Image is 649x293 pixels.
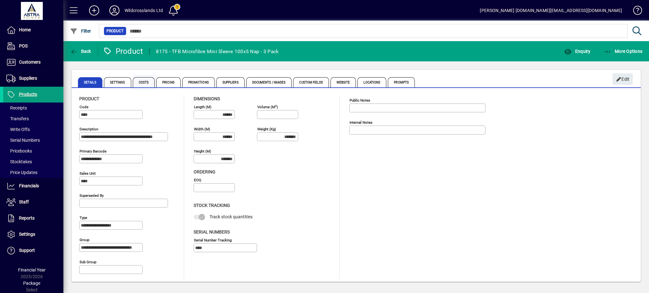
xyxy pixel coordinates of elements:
span: Serial Numbers [6,138,40,143]
button: Edit [613,73,633,85]
span: Reports [19,215,35,221]
div: 8175 - TFB Microfibre Mini Sleeve 100x5 Nap - 3 Pack [156,47,279,57]
mat-label: Description [80,127,98,131]
a: Serial Numbers [3,135,63,146]
mat-label: Sub group [80,260,96,264]
mat-label: Type [80,215,87,220]
span: Suppliers [19,76,37,81]
span: Home [19,27,31,32]
mat-label: Sales unit [80,171,96,176]
mat-label: Public Notes [350,98,370,103]
span: Stock Tracking [194,203,230,208]
a: Support [3,243,63,259]
span: Product [79,96,99,101]
span: Pricebooks [6,148,32,153]
sup: 3 [275,104,277,107]
span: Product [106,28,124,34]
button: Back [68,46,93,57]
a: Price Updates [3,167,63,178]
a: Transfers [3,113,63,124]
span: Costs [133,77,155,87]
mat-label: Group [80,238,89,242]
div: Wildcrosslands Ltd [125,5,163,16]
a: Financials [3,178,63,194]
span: Edit [616,74,630,84]
mat-label: Internal Notes [350,120,372,125]
span: Suppliers [216,77,245,87]
span: Prompts [388,77,415,87]
span: Documents / Images [246,77,292,87]
span: Package [23,281,40,286]
span: Details [78,77,102,87]
a: Receipts [3,103,63,113]
a: POS [3,38,63,54]
span: Custom Fields [293,77,329,87]
div: [PERSON_NAME] [DOMAIN_NAME][EMAIL_ADDRESS][DOMAIN_NAME] [480,5,622,16]
mat-label: Volume (m ) [257,105,278,109]
span: Back [70,49,91,54]
span: POS [19,43,28,48]
mat-label: Serial Number tracking [194,238,232,242]
span: Products [19,92,37,97]
span: Ordering [194,169,215,174]
span: Settings [19,232,35,237]
span: Staff [19,199,29,204]
span: Locations [357,77,386,87]
a: Pricebooks [3,146,63,156]
span: Filter [70,28,91,34]
a: Settings [3,227,63,242]
a: Suppliers [3,71,63,86]
span: Website [331,77,356,87]
span: Dimensions [194,96,220,101]
span: Serial Numbers [194,229,230,234]
mat-label: Superseded by [80,193,104,198]
span: Support [19,248,35,253]
a: Stocktakes [3,156,63,167]
span: More Options [604,49,643,54]
span: Financials [19,183,39,188]
span: Settings [104,77,131,87]
mat-label: Weight (Kg) [257,127,276,131]
span: Stocktakes [6,159,32,164]
mat-label: Primary barcode [80,149,106,153]
span: Financial Year [18,267,46,272]
button: Enquiry [562,46,592,57]
a: Write Offs [3,124,63,135]
span: Write Offs [6,127,30,132]
mat-label: Height (m) [194,149,211,153]
a: Home [3,22,63,38]
a: Knowledge Base [628,1,641,22]
span: Receipts [6,105,27,110]
app-page-header-button: Back [63,46,98,57]
span: Price Updates [6,170,37,175]
mat-label: Code [80,105,88,109]
a: Customers [3,54,63,70]
button: Filter [68,25,93,37]
mat-label: Width (m) [194,127,210,131]
button: Add [84,5,104,16]
span: Enquiry [564,49,590,54]
button: Profile [104,5,125,16]
span: Promotions [182,77,215,87]
span: Customers [19,59,41,65]
span: Transfers [6,116,29,121]
mat-label: Length (m) [194,105,211,109]
button: More Options [602,46,644,57]
mat-label: EOQ [194,178,201,182]
span: Pricing [156,77,181,87]
div: Product [103,46,143,56]
a: Staff [3,194,63,210]
a: Reports [3,210,63,226]
span: Track stock quantities [209,214,253,219]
